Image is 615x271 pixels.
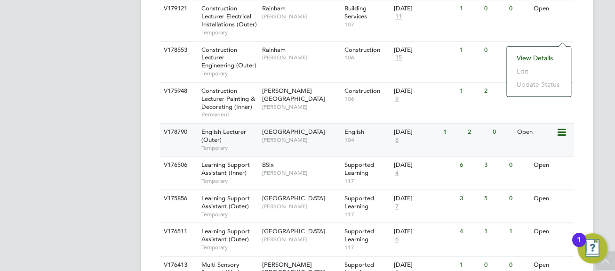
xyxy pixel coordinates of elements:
span: Learning Support Assistant (Inner) [201,161,249,177]
span: 8 [394,136,400,144]
div: V178553 [161,41,194,59]
div: 1 [577,240,581,252]
span: [PERSON_NAME][GEOGRAPHIC_DATA] [262,87,325,103]
span: Permanent [201,111,257,118]
span: 6 [394,236,400,244]
span: English [344,128,364,136]
span: [GEOGRAPHIC_DATA] [262,227,325,235]
div: 5 [482,190,506,207]
div: [DATE] [394,5,455,13]
div: 2 [465,123,490,141]
div: 1 [457,41,482,59]
span: Building Services [344,4,367,20]
span: English Lecturer (Outer) [201,128,246,144]
div: [DATE] [394,87,455,95]
div: 0 [490,123,515,141]
span: Construction Lecturer Engineering (Outer) [201,46,256,70]
span: 117 [344,244,389,251]
span: [PERSON_NAME] [262,13,340,20]
span: Supported Learning [344,227,374,243]
li: View Details [511,51,566,65]
span: Temporary [201,144,257,152]
span: [PERSON_NAME] [262,203,340,210]
div: Open [531,156,572,174]
div: V176506 [161,156,194,174]
span: Supported Learning [344,194,374,210]
div: V176511 [161,223,194,240]
span: 106 [344,54,389,61]
div: [DATE] [394,261,455,269]
div: 3 [482,156,506,174]
span: Temporary [201,211,257,218]
li: Edit [511,65,566,78]
span: [GEOGRAPHIC_DATA] [262,194,325,202]
span: 117 [344,211,389,218]
span: BSix [262,161,274,169]
div: 1 [507,223,531,240]
span: Construction Lecturer Electrical Installations (Outer) [201,4,256,28]
div: 0 [507,156,531,174]
span: Rainham [262,4,286,12]
span: Learning Support Assistant (Outer) [201,194,249,210]
span: 7 [394,203,400,211]
span: Temporary [201,244,257,251]
span: Construction [344,87,380,95]
div: Open [515,123,556,141]
div: [DATE] [394,195,455,203]
div: 1 [482,223,506,240]
div: 0 [482,41,506,59]
li: Update Status [511,78,566,91]
span: Construction Lecturer Painting & Decorating (Inner) [201,87,255,111]
div: 4 [457,223,482,240]
div: Open [531,223,572,240]
div: 1 [441,123,465,141]
span: Rainham [262,46,286,54]
span: Temporary [201,29,257,36]
span: [PERSON_NAME] [262,169,340,177]
span: Temporary [201,177,257,185]
span: Supported Learning [344,161,374,177]
div: V178790 [161,123,194,141]
span: 106 [344,95,389,103]
span: 117 [344,177,389,185]
span: [PERSON_NAME] [262,103,340,111]
span: Learning Support Assistant (Outer) [201,227,249,243]
div: [DATE] [394,228,455,236]
div: 2 [482,82,506,100]
div: 3 [457,190,482,207]
div: V175856 [161,190,194,207]
span: [PERSON_NAME] [262,236,340,243]
div: Open [531,41,572,59]
div: 0 [507,41,531,59]
div: [DATE] [394,161,455,169]
div: Open [531,190,572,207]
span: 15 [394,54,403,62]
span: [PERSON_NAME] [262,54,340,61]
span: 107 [344,21,389,28]
span: [GEOGRAPHIC_DATA] [262,128,325,136]
div: 0 [507,190,531,207]
span: Temporary [201,70,257,77]
span: 4 [394,169,400,177]
span: 104 [344,136,389,144]
div: 6 [457,156,482,174]
span: 9 [394,95,400,103]
span: 11 [394,13,403,21]
span: [PERSON_NAME] [262,136,340,144]
div: [DATE] [394,128,439,136]
div: V175948 [161,82,194,100]
button: Open Resource Center, 1 new notification [577,233,607,263]
span: Construction [344,46,380,54]
div: 1 [457,82,482,100]
div: [DATE] [394,46,455,54]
